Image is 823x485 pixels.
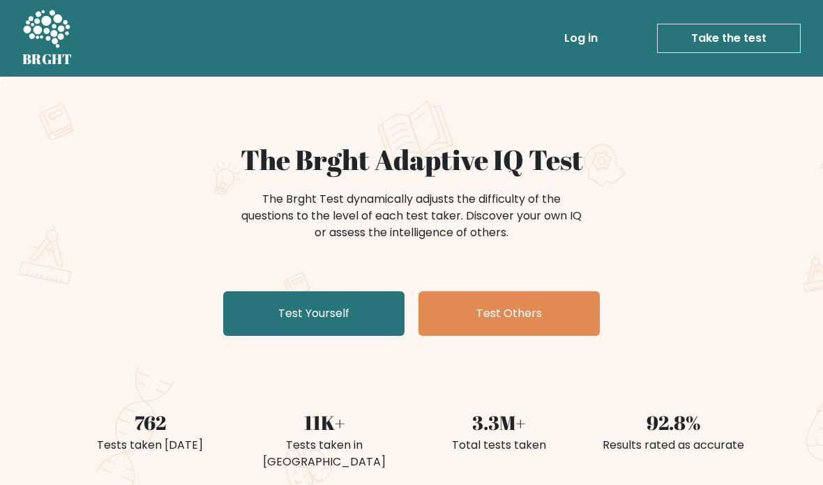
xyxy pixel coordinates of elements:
[594,437,752,454] div: Results rated as accurate
[246,408,403,438] div: 11K+
[71,144,752,177] h1: The Brght Adaptive IQ Test
[22,6,73,71] a: BRGHT
[71,437,229,454] div: Tests taken [DATE]
[246,437,403,470] div: Tests taken in [GEOGRAPHIC_DATA]
[22,51,73,68] h5: BRGHT
[223,291,405,336] a: Test Yourself
[420,437,577,454] div: Total tests taken
[559,24,603,52] a: Log in
[657,24,801,53] a: Take the test
[594,408,752,438] div: 92.8%
[237,191,586,241] div: The Brght Test dynamically adjusts the difficulty of the questions to the level of each test take...
[420,408,577,438] div: 3.3M+
[71,408,229,438] div: 762
[418,291,600,336] a: Test Others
